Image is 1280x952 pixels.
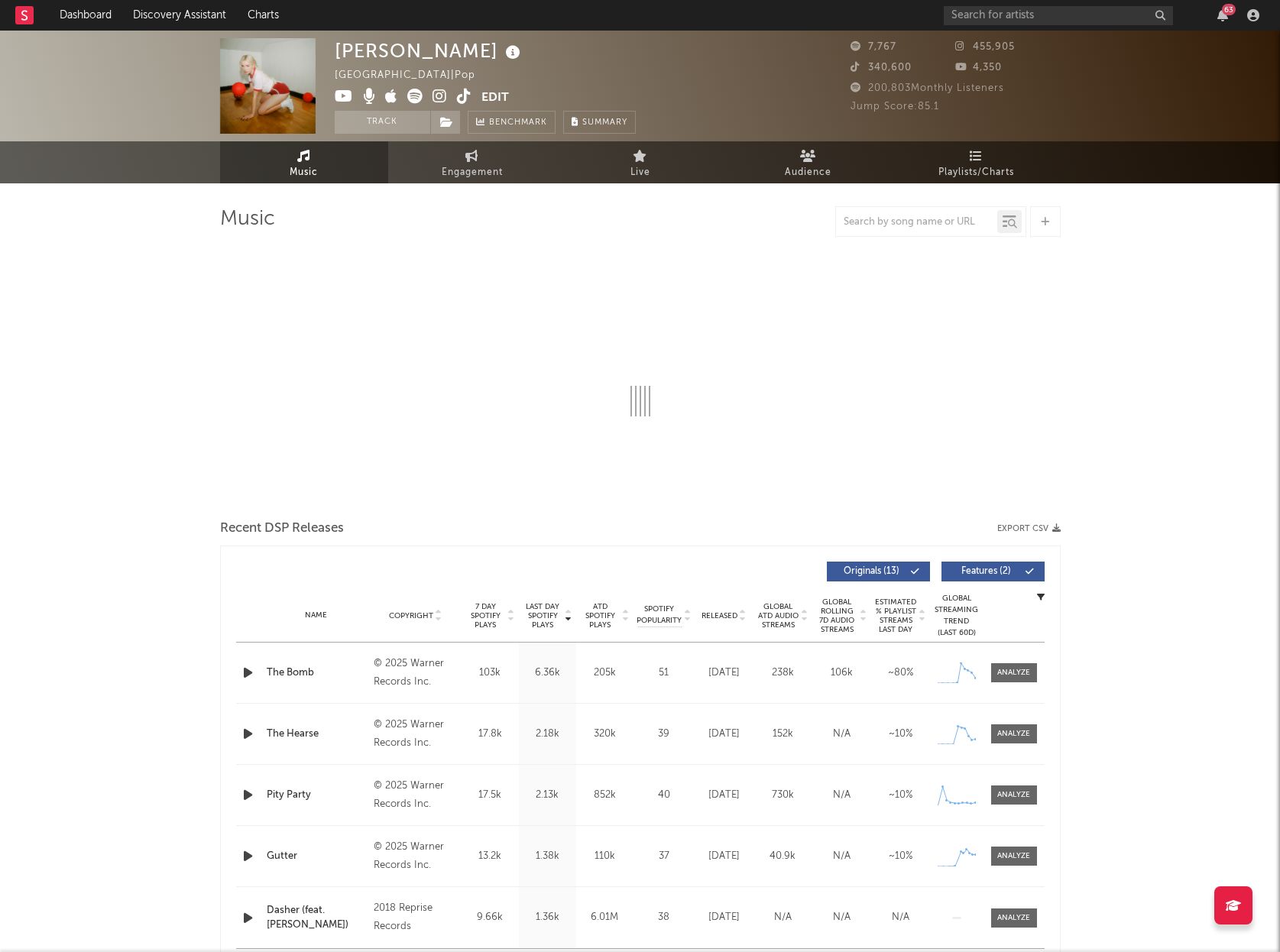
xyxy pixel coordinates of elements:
[955,42,1015,52] span: 455,905
[335,38,524,63] div: [PERSON_NAME]
[220,520,344,538] span: Recent DSP Releases
[465,727,515,742] div: 17.8k
[698,849,750,864] div: [DATE]
[582,118,627,127] span: Summary
[851,63,912,73] span: 340,600
[374,655,457,691] div: © 2025 Warner Records Inc.
[481,89,509,108] button: Edit
[637,849,691,864] div: 37
[580,727,630,742] div: 320k
[267,903,367,933] a: Dasher (feat. [PERSON_NAME])
[816,910,867,925] div: N/A
[637,788,691,803] div: 40
[875,727,926,742] div: ~ 10 %
[335,66,493,85] div: [GEOGRAPHIC_DATA] | Pop
[724,141,893,183] a: Audience
[757,602,799,630] span: Global ATD Audio Streams
[698,788,750,803] div: [DATE]
[757,910,809,925] div: N/A
[698,727,750,742] div: [DATE]
[442,164,503,182] span: Engagement
[267,788,367,803] a: Pity Party
[267,727,367,742] a: The Hearse
[851,83,1004,93] span: 200,803 Monthly Listeners
[290,164,318,182] span: Music
[938,164,1014,182] span: Playlists/Charts
[374,777,457,814] div: © 2025 Warner Records Inc.
[523,602,563,630] span: Last Day Spotify Plays
[875,910,926,925] div: N/A
[637,727,691,742] div: 39
[1217,9,1228,21] button: 63
[465,788,515,803] div: 17.5k
[335,111,430,134] button: Track
[816,665,867,681] div: 106k
[489,114,547,132] span: Benchmark
[875,597,917,634] span: Estimated % Playlist Streams Last Day
[941,562,1045,581] button: Features(2)
[630,164,650,182] span: Live
[465,665,515,681] div: 103k
[702,611,737,620] span: Released
[875,849,926,864] div: ~ 10 %
[944,6,1173,25] input: Search for artists
[837,567,907,576] span: Originals ( 13 )
[816,597,858,634] span: Global Rolling 7D Audio Streams
[523,788,572,803] div: 2.13k
[637,665,691,681] div: 51
[523,910,572,925] div: 1.36k
[523,849,572,864] div: 1.38k
[698,910,750,925] div: [DATE]
[836,216,997,228] input: Search by song name or URL
[757,788,809,803] div: 730k
[757,665,809,681] div: 238k
[389,611,433,620] span: Copyright
[267,610,367,621] div: Name
[580,849,630,864] div: 110k
[698,665,750,681] div: [DATE]
[580,788,630,803] div: 852k
[556,141,724,183] a: Live
[267,849,367,864] a: Gutter
[580,602,621,630] span: ATD Spotify Plays
[875,665,926,681] div: ~ 80 %
[523,665,572,681] div: 6.36k
[374,899,457,936] div: 2018 Reprise Records
[851,42,896,52] span: 7,767
[1222,4,1236,15] div: 63
[637,604,682,627] span: Spotify Popularity
[465,910,515,925] div: 9.66k
[955,63,1002,73] span: 4,350
[220,141,388,183] a: Music
[934,593,980,639] div: Global Streaming Trend (Last 60D)
[816,849,867,864] div: N/A
[875,788,926,803] div: ~ 10 %
[827,562,930,581] button: Originals(13)
[465,849,515,864] div: 13.2k
[893,141,1061,183] a: Playlists/Charts
[785,164,831,182] span: Audience
[997,524,1061,533] button: Export CSV
[563,111,636,134] button: Summary
[816,727,867,742] div: N/A
[757,849,809,864] div: 40.9k
[816,788,867,803] div: N/A
[374,716,457,753] div: © 2025 Warner Records Inc.
[267,665,367,681] a: The Bomb
[580,665,630,681] div: 205k
[757,727,809,742] div: 152k
[851,102,939,112] span: Jump Score: 85.1
[374,838,457,875] div: © 2025 Warner Records Inc.
[637,910,691,925] div: 38
[523,727,572,742] div: 2.18k
[388,141,556,183] a: Engagement
[465,602,506,630] span: 7 Day Spotify Plays
[951,567,1022,576] span: Features ( 2 )
[580,910,630,925] div: 6.01M
[468,111,556,134] a: Benchmark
